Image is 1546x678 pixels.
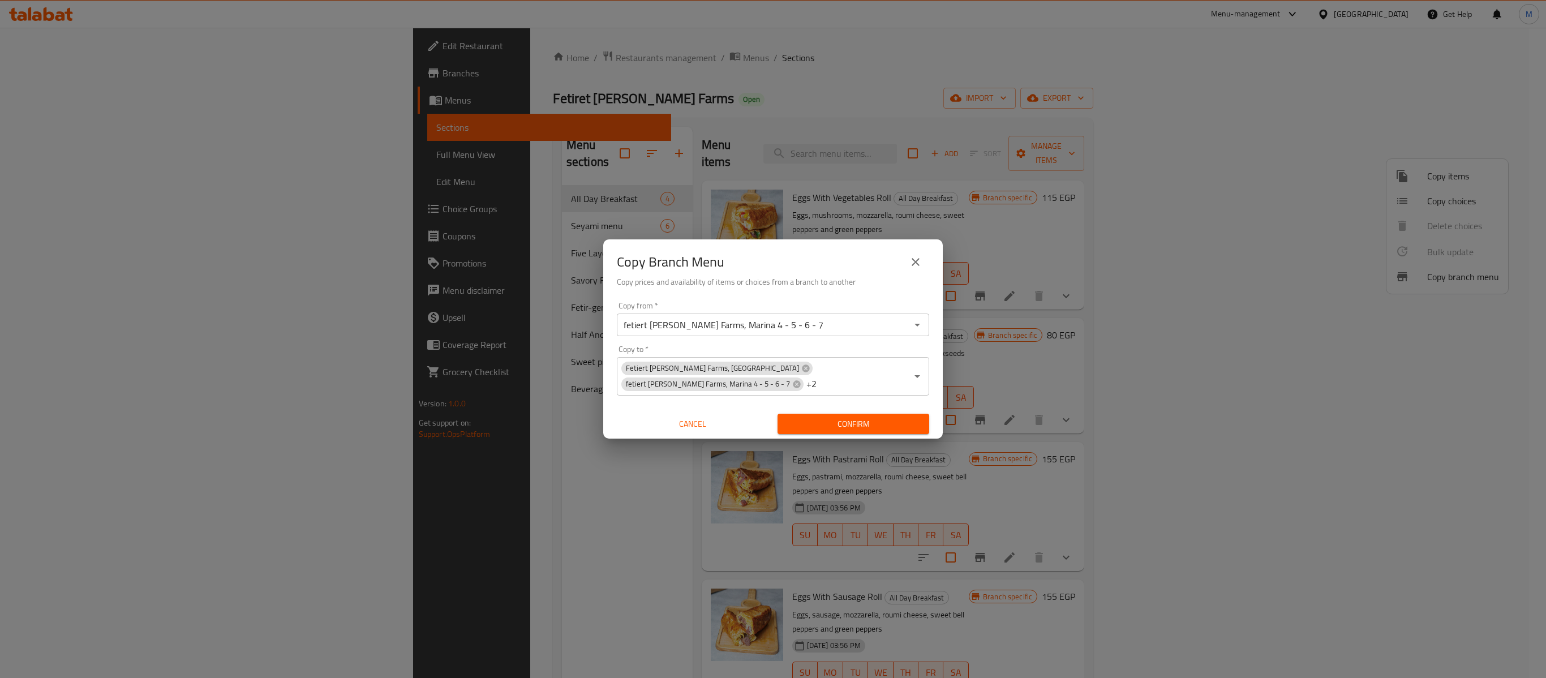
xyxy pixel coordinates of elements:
[621,363,804,374] span: Fetiert [PERSON_NAME] Farms, [GEOGRAPHIC_DATA]
[787,417,920,431] span: Confirm
[778,414,929,435] button: Confirm
[621,379,795,389] span: fetiert [PERSON_NAME] Farms, Marina 4 - 5 - 6 - 7
[806,379,817,389] span: +2
[621,362,813,375] div: Fetiert [PERSON_NAME] Farms, [GEOGRAPHIC_DATA]
[621,417,764,431] span: Cancel
[909,317,925,333] button: Open
[909,368,925,384] button: Open
[617,414,768,435] button: Cancel
[617,276,929,288] h6: Copy prices and availability of items or choices from a branch to another
[902,248,929,276] button: close
[621,377,804,391] div: fetiert [PERSON_NAME] Farms, Marina 4 - 5 - 6 - 7
[617,253,724,271] h2: Copy Branch Menu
